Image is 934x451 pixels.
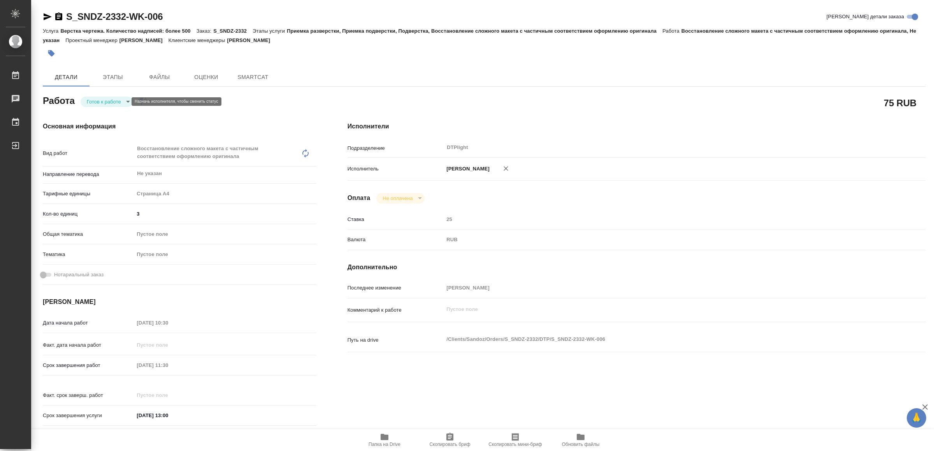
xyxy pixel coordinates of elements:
[134,187,316,200] div: Страница А4
[54,12,63,21] button: Скопировать ссылку
[43,122,316,131] h4: Основная информация
[907,408,926,428] button: 🙏
[227,37,276,43] p: [PERSON_NAME]
[169,37,227,43] p: Клиентские менеджеры
[94,72,132,82] span: Этапы
[43,190,134,198] p: Тарифные единицы
[348,144,444,152] p: Подразделение
[134,339,202,351] input: Пустое поле
[287,28,662,34] p: Приемка разверстки, Приемка подверстки, Подверстка, Восстановление сложного макета с частичным со...
[348,236,444,244] p: Валюта
[43,251,134,258] p: Тематика
[134,248,316,261] div: Пустое поле
[43,149,134,157] p: Вид работ
[43,28,60,34] p: Услуга
[348,216,444,223] p: Ставка
[488,442,542,447] span: Скопировать мини-бриф
[213,28,253,34] p: S_SNDZ-2332
[54,271,104,279] span: Нотариальный заказ
[43,412,134,419] p: Срок завершения услуги
[884,96,916,109] h2: 75 RUB
[348,193,370,203] h4: Оплата
[47,72,85,82] span: Детали
[43,319,134,327] p: Дата начала работ
[197,28,213,34] p: Заказ:
[141,72,178,82] span: Файлы
[662,28,681,34] p: Работа
[43,45,60,62] button: Добавить тэг
[43,93,75,107] h2: Работа
[66,11,163,22] a: S_SNDZ-2332-WK-006
[562,442,600,447] span: Обновить файлы
[43,12,52,21] button: Скопировать ссылку для ЯМессенджера
[348,336,444,344] p: Путь на drive
[348,122,925,131] h4: Исполнители
[417,429,483,451] button: Скопировать бриф
[134,228,316,241] div: Пустое поле
[348,165,444,173] p: Исполнитель
[119,37,169,43] p: [PERSON_NAME]
[429,442,470,447] span: Скопировать бриф
[910,410,923,426] span: 🙏
[497,160,514,177] button: Удалить исполнителя
[134,317,202,328] input: Пустое поле
[84,98,123,105] button: Готов к работе
[348,306,444,314] p: Комментарий к работе
[253,28,287,34] p: Этапы услуги
[43,362,134,369] p: Срок завершения работ
[134,208,316,219] input: ✎ Введи что-нибудь
[43,391,134,399] p: Факт. срок заверш. работ
[483,429,548,451] button: Скопировать мини-бриф
[137,230,307,238] div: Пустое поле
[43,210,134,218] p: Кол-во единиц
[43,170,134,178] p: Направление перевода
[352,429,417,451] button: Папка на Drive
[134,390,202,401] input: Пустое поле
[444,282,877,293] input: Пустое поле
[43,341,134,349] p: Факт. дата начала работ
[188,72,225,82] span: Оценки
[81,97,133,107] div: Готов к работе
[348,284,444,292] p: Последнее изменение
[444,333,877,346] textarea: /Clients/Sandoz/Orders/S_SNDZ-2332/DTP/S_SNDZ-2332-WK-006
[548,429,613,451] button: Обновить файлы
[43,230,134,238] p: Общая тематика
[43,297,316,307] h4: [PERSON_NAME]
[444,165,490,173] p: [PERSON_NAME]
[137,251,307,258] div: Пустое поле
[348,263,925,272] h4: Дополнительно
[134,360,202,371] input: Пустое поле
[369,442,400,447] span: Папка на Drive
[134,410,202,421] input: ✎ Введи что-нибудь
[444,233,877,246] div: RUB
[380,195,415,202] button: Не оплачена
[827,13,904,21] span: [PERSON_NAME] детали заказа
[444,214,877,225] input: Пустое поле
[376,193,424,204] div: Готов к работе
[234,72,272,82] span: SmartCat
[60,28,196,34] p: Верстка чертежа. Количество надписей: более 500
[65,37,119,43] p: Проектный менеджер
